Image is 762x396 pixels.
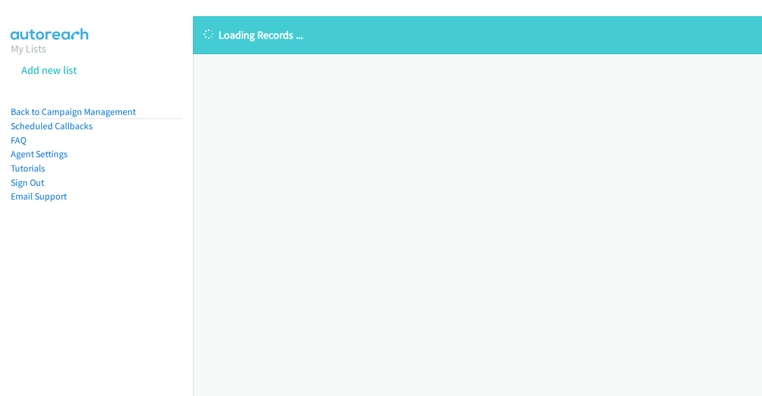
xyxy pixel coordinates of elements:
a: Back to Campaign Management [11,106,136,117]
a: Agent Settings [11,148,68,160]
a: Sign Out [11,177,44,188]
a: Scheduled Callbacks [11,120,93,132]
a: Email Support [11,191,67,202]
p: Loading Records ... [204,27,751,43]
a: FAQ [11,135,26,146]
a: Add new list [21,63,77,77]
a: Tutorials [11,163,45,174]
a: My Lists [11,42,46,55]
